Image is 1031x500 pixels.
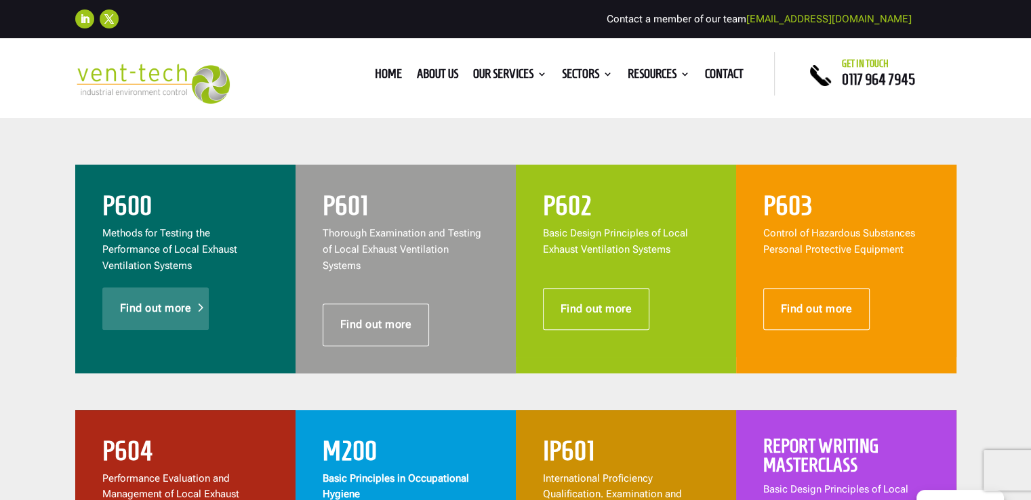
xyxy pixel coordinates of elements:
span: Control of Hazardous Substances Personal Protective Equipment [763,227,915,255]
a: Contact [705,69,744,84]
a: Sectors [562,69,613,84]
a: 0117 964 7945 [842,71,915,87]
a: Follow on LinkedIn [75,9,94,28]
span: Contact a member of our team [607,13,912,25]
h2: P600 [102,192,268,226]
a: Home [375,69,402,84]
a: Our Services [473,69,547,84]
h2: IP601 [543,437,709,471]
span: Get in touch [842,58,889,69]
span: Thorough Examination and Testing of Local Exhaust Ventilation Systems [323,227,481,272]
h2: P602 [543,192,709,226]
a: Find out more [543,288,650,330]
span: Basic Design Principles of Local Exhaust Ventilation Systems [543,227,688,255]
a: [EMAIL_ADDRESS][DOMAIN_NAME] [746,13,912,25]
h2: M200 [323,437,489,471]
h2: P603 [763,192,929,226]
a: Find out more [102,287,209,329]
img: 2023-09-27T08_35_16.549ZVENT-TECH---Clear-background [75,64,230,104]
h2: P601 [323,192,489,226]
h2: Report Writing Masterclass [763,437,929,482]
a: Find out more [323,304,430,346]
a: Resources [628,69,690,84]
a: Find out more [763,288,870,330]
a: Follow on X [100,9,119,28]
a: About us [417,69,458,84]
h2: P604 [102,437,268,471]
span: Methods for Testing the Performance of Local Exhaust Ventilation Systems [102,227,237,272]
